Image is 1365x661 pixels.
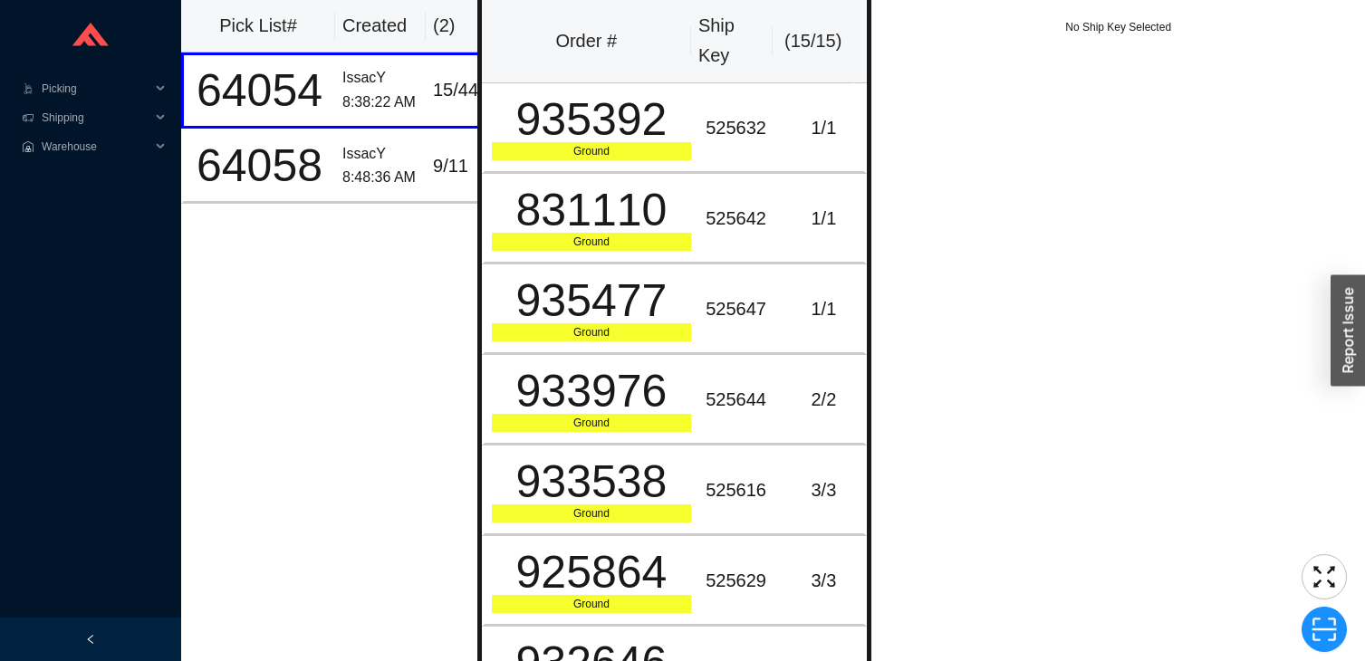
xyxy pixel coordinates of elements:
div: 2 / 2 [790,385,857,415]
div: 933538 [492,459,691,504]
div: 9 / 11 [433,151,488,181]
div: 3 / 3 [790,566,857,596]
div: IssacY [342,142,418,167]
div: 935477 [492,278,691,323]
div: 1 / 1 [790,113,857,143]
div: 935392 [492,97,691,142]
span: Picking [42,74,150,103]
span: fullscreen [1303,563,1346,590]
div: Ground [492,142,691,160]
div: 525644 [706,385,775,415]
div: 925864 [492,550,691,595]
div: 525642 [706,204,775,234]
div: 64058 [191,143,328,188]
span: left [85,634,96,645]
div: 933976 [492,369,691,414]
div: Ground [492,233,691,251]
div: 525647 [706,294,775,324]
div: 525632 [706,113,775,143]
div: ( 15 / 15 ) [780,26,847,56]
div: No Ship Key Selected [871,18,1365,36]
span: Warehouse [42,132,150,161]
div: 64054 [191,68,328,113]
div: 8:48:36 AM [342,166,418,190]
div: ( 2 ) [433,11,491,41]
span: scan [1303,616,1346,643]
div: 1 / 1 [790,204,857,234]
div: IssacY [342,66,418,91]
div: Ground [492,414,691,432]
button: fullscreen [1302,554,1347,599]
button: scan [1302,607,1347,652]
div: Ground [492,323,691,341]
div: 525629 [706,566,775,596]
div: 1 / 1 [790,294,857,324]
div: Ground [492,504,691,522]
div: 8:38:22 AM [342,91,418,115]
div: 3 / 3 [790,475,857,505]
div: 525616 [706,475,775,505]
div: Ground [492,595,691,613]
div: 15 / 44 [433,75,488,105]
span: Shipping [42,103,150,132]
div: 831110 [492,187,691,233]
